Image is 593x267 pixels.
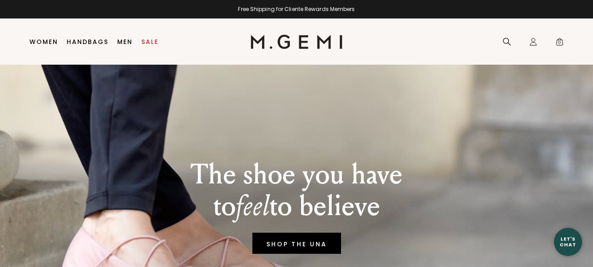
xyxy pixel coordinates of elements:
a: SHOP THE UNA [252,233,341,254]
em: feel [236,189,270,223]
p: to to believe [190,190,403,222]
img: M.Gemi [251,35,342,49]
a: Men [117,38,133,45]
a: Women [29,38,58,45]
div: Let's Chat [554,236,582,247]
p: The shoe you have [190,159,403,190]
a: Sale [141,38,158,45]
span: 0 [555,39,564,48]
a: Handbags [67,38,108,45]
